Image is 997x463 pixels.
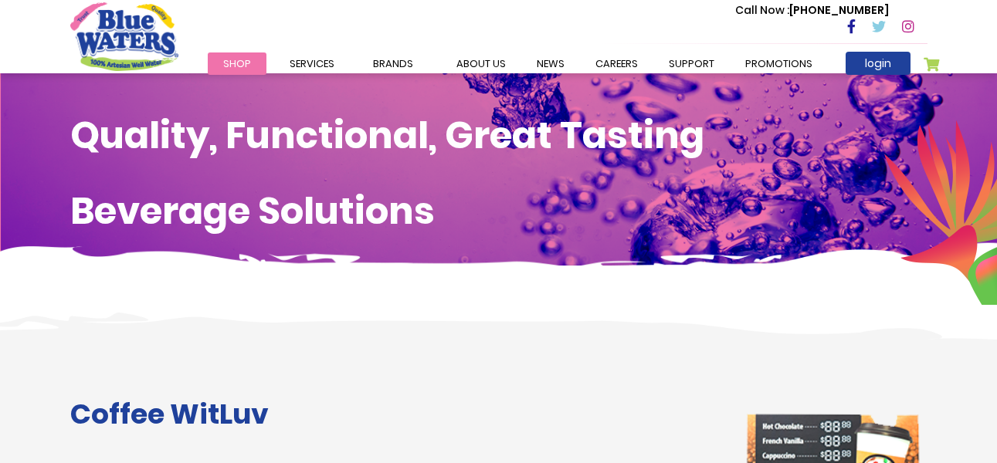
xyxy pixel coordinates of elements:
[735,2,889,19] p: [PHONE_NUMBER]
[846,52,911,75] a: login
[521,52,580,75] a: News
[290,56,334,71] span: Services
[373,56,413,71] span: Brands
[735,2,789,18] span: Call Now :
[223,56,251,71] span: Shop
[730,52,828,75] a: Promotions
[70,189,927,234] h1: Beverage Solutions
[70,2,178,70] a: store logo
[441,52,521,75] a: about us
[70,113,927,158] h1: Quality, Functional, Great Tasting
[580,52,653,75] a: careers
[653,52,730,75] a: support
[70,397,707,431] h1: Coffee WitLuv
